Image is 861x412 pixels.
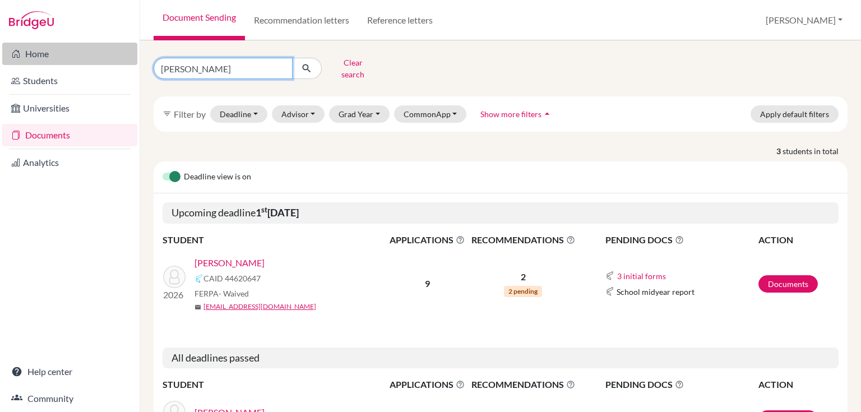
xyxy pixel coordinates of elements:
[468,378,578,391] span: RECOMMENDATIONS
[184,170,251,184] span: Deadline view is on
[468,233,578,247] span: RECOMMENDATIONS
[761,10,848,31] button: [PERSON_NAME]
[504,286,542,297] span: 2 pending
[394,105,467,123] button: CommonApp
[2,43,137,65] a: Home
[163,266,186,288] img: Romano, Sebastian
[617,286,695,298] span: School midyear report
[783,145,848,157] span: students in total
[2,387,137,410] a: Community
[2,360,137,383] a: Help center
[163,288,186,302] p: 2026
[387,378,467,391] span: APPLICATIONS
[256,206,299,219] b: 1 [DATE]
[261,205,267,214] sup: st
[480,109,541,119] span: Show more filters
[605,287,614,296] img: Common App logo
[387,233,467,247] span: APPLICATIONS
[163,202,839,224] h5: Upcoming deadline
[468,270,578,284] p: 2
[605,378,757,391] span: PENDING DOCS
[617,270,666,283] button: 3 initial forms
[322,54,384,83] button: Clear search
[329,105,390,123] button: Grad Year
[203,272,261,284] span: CAID 44620647
[195,256,265,270] a: [PERSON_NAME]
[605,271,614,280] img: Common App logo
[272,105,325,123] button: Advisor
[154,58,293,79] input: Find student by name...
[471,105,562,123] button: Show more filtersarrow_drop_up
[9,11,54,29] img: Bridge-U
[758,377,839,392] th: ACTION
[2,70,137,92] a: Students
[203,302,316,312] a: [EMAIL_ADDRESS][DOMAIN_NAME]
[541,108,553,119] i: arrow_drop_up
[758,275,818,293] a: Documents
[605,233,757,247] span: PENDING DOCS
[2,124,137,146] a: Documents
[210,105,267,123] button: Deadline
[163,233,387,247] th: STUDENT
[163,109,172,118] i: filter_list
[163,348,839,369] h5: All deadlines passed
[195,288,249,299] span: FERPA
[2,97,137,119] a: Universities
[195,274,203,283] img: Common App logo
[758,233,839,247] th: ACTION
[776,145,783,157] strong: 3
[2,151,137,174] a: Analytics
[219,289,249,298] span: - Waived
[163,377,387,392] th: STUDENT
[425,278,430,289] b: 9
[195,304,201,311] span: mail
[174,109,206,119] span: Filter by
[751,105,839,123] button: Apply default filters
